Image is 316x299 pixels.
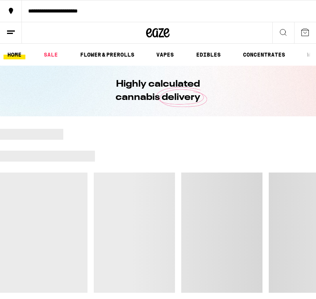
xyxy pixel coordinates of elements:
a: FLOWER & PREROLLS [76,50,138,59]
a: SALE [40,50,62,59]
a: CONCENTRATES [239,50,289,59]
a: VAPES [152,50,178,59]
a: HOME [4,50,25,59]
a: EDIBLES [192,50,225,59]
h1: Highly calculated cannabis delivery [94,78,223,104]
